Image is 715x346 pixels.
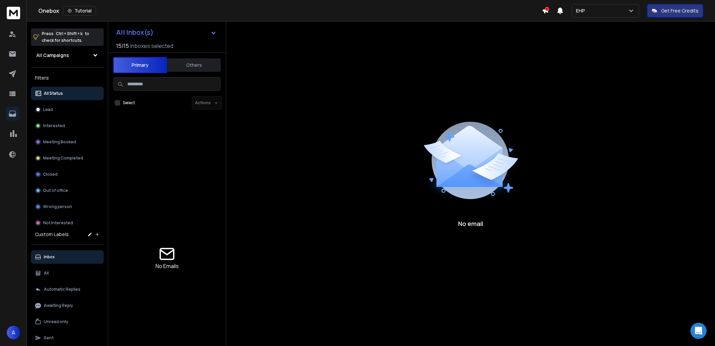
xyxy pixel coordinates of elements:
button: A [7,326,20,339]
button: Others [167,58,221,73]
button: Wrong person [31,200,104,213]
button: Not Interested [31,216,104,230]
p: Not Interested [43,220,73,226]
button: All Status [31,87,104,100]
button: All Inbox(s) [111,26,222,39]
p: Meeting Booked [43,139,76,145]
h1: All Inbox(s) [116,29,154,36]
button: Inbox [31,250,104,264]
p: Closed [43,172,58,177]
h3: Custom Labels [35,231,69,238]
div: Onebox [38,6,542,16]
p: Interested [43,123,65,128]
p: Inbox [44,254,55,260]
p: No email [458,219,483,228]
button: All [31,266,104,280]
p: Out of office [43,188,68,193]
button: Get Free Credits [647,4,703,18]
button: Unread only [31,315,104,328]
button: Closed [31,168,104,181]
h3: Filters [31,73,104,83]
p: Unread only [44,319,68,324]
p: Awaiting Reply [44,303,73,308]
p: All Status [44,91,63,96]
button: Primary [113,57,167,73]
p: Sent [44,335,54,341]
p: Automatic Replies [44,287,80,292]
p: Get Free Credits [661,7,699,14]
p: Wrong person [43,204,72,209]
p: Press to check for shortcuts. [42,30,89,44]
p: No Emails [156,262,179,270]
h1: All Campaigns [36,52,69,59]
span: Ctrl + Shift + k [55,30,83,37]
div: Open Intercom Messenger [690,323,707,339]
button: Tutorial [63,6,96,16]
button: Meeting Completed [31,151,104,165]
button: Lead [31,103,104,116]
button: Sent [31,331,104,345]
p: Meeting Completed [43,155,83,161]
p: All [44,270,49,276]
button: All Campaigns [31,49,104,62]
button: Out of office [31,184,104,197]
button: Interested [31,119,104,133]
span: 15 / 15 [116,42,129,50]
p: EHP [576,7,588,14]
button: Awaiting Reply [31,299,104,312]
label: Select [123,100,135,106]
button: Automatic Replies [31,283,104,296]
h3: Inboxes selected [130,42,173,50]
button: Meeting Booked [31,135,104,149]
p: Lead [43,107,53,112]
